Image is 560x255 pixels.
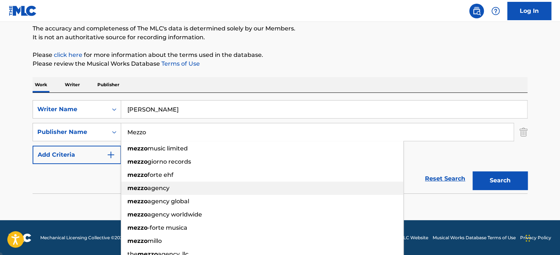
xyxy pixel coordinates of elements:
iframe: Chat Widget [523,220,560,255]
div: Writer Name [37,105,103,114]
span: agency [148,185,169,192]
span: music limited [148,145,188,152]
strong: mezzo [127,198,148,205]
img: help [491,7,500,15]
a: The MLC Website [390,234,428,241]
a: Public Search [469,4,484,18]
span: agency global [148,198,189,205]
div: Help [488,4,503,18]
a: Terms of Use [160,60,200,67]
a: Reset Search [421,171,469,187]
form: Search Form [33,100,527,193]
button: Search [473,171,527,190]
a: Privacy Policy [520,234,551,241]
strong: mezzo [127,224,148,231]
div: Drag [526,227,530,249]
a: click here [54,51,82,58]
button: Add Criteria [33,146,121,164]
span: giorno records [148,158,191,165]
strong: mezzo [127,237,148,244]
span: agency worldwide [148,211,202,218]
span: forte ehf [148,171,173,178]
p: Writer [63,77,82,92]
img: logo [9,233,31,242]
p: Please review the Musical Works Database [33,59,527,68]
strong: mezzo [127,211,148,218]
p: It is not an authoritative source for recording information. [33,33,527,42]
img: MLC Logo [9,6,37,16]
img: Delete Criterion [519,123,527,141]
strong: mezzo [127,171,148,178]
strong: mezzo [127,185,148,192]
img: search [472,7,481,15]
span: millo [148,237,162,244]
strong: mezzo [127,145,148,152]
a: Musical Works Database Terms of Use [433,234,516,241]
a: Log In [507,2,551,20]
span: Mechanical Licensing Collective © 2025 [40,234,125,241]
p: Please for more information about the terms used in the database. [33,51,527,59]
img: 9d2ae6d4665cec9f34b9.svg [107,150,115,159]
strong: mezzo [127,158,148,165]
p: The accuracy and completeness of The MLC's data is determined solely by our Members. [33,24,527,33]
p: Publisher [95,77,122,92]
span: -forte musica [148,224,187,231]
p: Work [33,77,49,92]
div: Publisher Name [37,128,103,136]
